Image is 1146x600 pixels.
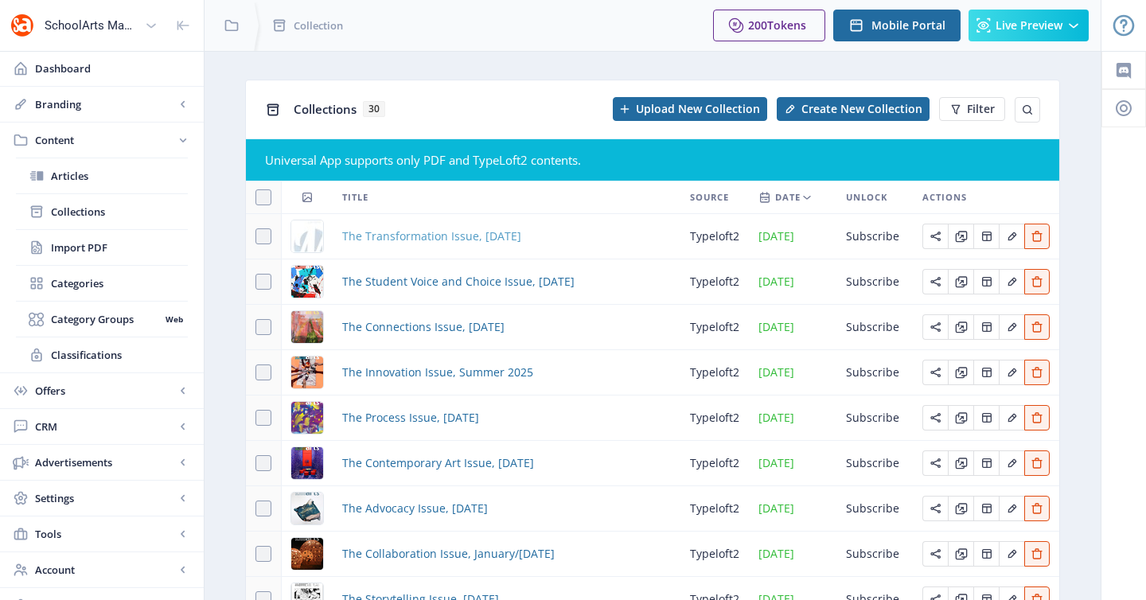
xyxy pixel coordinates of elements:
span: Dashboard [35,60,191,76]
span: Branding [35,96,175,112]
span: Source [690,188,729,207]
td: typeloft2 [680,532,749,577]
td: [DATE] [749,259,836,305]
span: Content [35,132,175,148]
a: Edit page [973,364,999,379]
a: Edit page [922,318,948,333]
span: Category Groups [51,311,160,327]
td: typeloft2 [680,305,749,350]
span: The Student Voice and Choice Issue, [DATE] [342,272,575,291]
a: Edit page [1024,364,1050,379]
img: 9211a670-13fb-492a-930b-e4eb21ad28b3.png [291,538,323,570]
span: Title [342,188,368,207]
span: Filter [967,103,995,115]
a: The Advocacy Issue, [DATE] [342,499,488,518]
button: Create New Collection [777,97,930,121]
a: Edit page [948,454,973,469]
a: Edit page [948,409,973,424]
span: Account [35,562,175,578]
span: Collection [294,18,343,33]
a: Category GroupsWeb [16,302,188,337]
td: Subscribe [836,259,913,305]
a: Edit page [1024,454,1050,469]
a: Edit page [973,273,999,288]
a: Edit page [973,500,999,515]
a: Edit page [973,318,999,333]
td: Subscribe [836,441,913,486]
a: Edit page [922,364,948,379]
a: Edit page [1024,318,1050,333]
a: Edit page [948,273,973,288]
td: [DATE] [749,214,836,259]
span: Unlock [846,188,887,207]
a: Edit page [999,273,1024,288]
td: [DATE] [749,395,836,441]
td: typeloft2 [680,259,749,305]
td: typeloft2 [680,350,749,395]
button: 200Tokens [713,10,825,41]
img: d48d95ad-d8e3-41d8-84eb-334bbca4bb7b.png [291,356,323,388]
a: The Contemporary Art Issue, [DATE] [342,454,534,473]
div: Universal App supports only PDF and TypeLoft2 contents. [265,152,1040,168]
td: Subscribe [836,486,913,532]
a: Edit page [1024,500,1050,515]
a: Edit page [922,545,948,560]
a: The Innovation Issue, Summer 2025 [342,363,533,382]
td: Subscribe [836,395,913,441]
button: Upload New Collection [613,97,767,121]
a: Edit page [999,228,1024,243]
a: Collections [16,194,188,229]
a: Edit page [999,409,1024,424]
span: Tokens [767,18,806,33]
span: Articles [51,168,188,184]
img: 8e2b6bbf-8dae-414b-a6f5-84a18bbcfe9b.png [291,402,323,434]
td: typeloft2 [680,486,749,532]
span: Create New Collection [801,103,922,115]
button: Live Preview [969,10,1089,41]
div: SchoolArts Magazine [45,8,138,43]
a: The Transformation Issue, [DATE] [342,227,521,246]
a: Edit page [1024,409,1050,424]
a: Edit page [948,318,973,333]
span: Upload New Collection [636,103,760,115]
td: [DATE] [749,486,836,532]
a: Edit page [999,500,1024,515]
span: Live Preview [996,19,1062,32]
td: typeloft2 [680,395,749,441]
img: 15ad045d-8524-468b-a0de-1f00bc134e43.png [291,311,323,343]
td: Subscribe [836,214,913,259]
a: Edit page [922,409,948,424]
a: Categories [16,266,188,301]
a: The Connections Issue, [DATE] [342,318,505,337]
img: a4271694-0c87-4a09-9142-d883a85e28a1.png [291,493,323,524]
span: Categories [51,275,188,291]
span: CRM [35,419,175,434]
a: Edit page [973,228,999,243]
span: Actions [922,188,967,207]
td: typeloft2 [680,214,749,259]
span: Collections [294,101,357,117]
a: Edit page [999,364,1024,379]
nb-badge: Web [160,311,188,327]
button: Mobile Portal [833,10,961,41]
td: [DATE] [749,532,836,577]
span: Tools [35,526,175,542]
a: Edit page [948,228,973,243]
a: Edit page [973,454,999,469]
td: [DATE] [749,305,836,350]
span: The Process Issue, [DATE] [342,408,479,427]
span: Advertisements [35,454,175,470]
td: Subscribe [836,532,913,577]
td: typeloft2 [680,441,749,486]
span: Classifications [51,347,188,363]
a: Edit page [922,273,948,288]
a: Edit page [1024,545,1050,560]
span: 30 [363,101,385,117]
a: The Collaboration Issue, January/[DATE] [342,544,555,563]
span: Mobile Portal [871,19,945,32]
a: Edit page [1024,228,1050,243]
